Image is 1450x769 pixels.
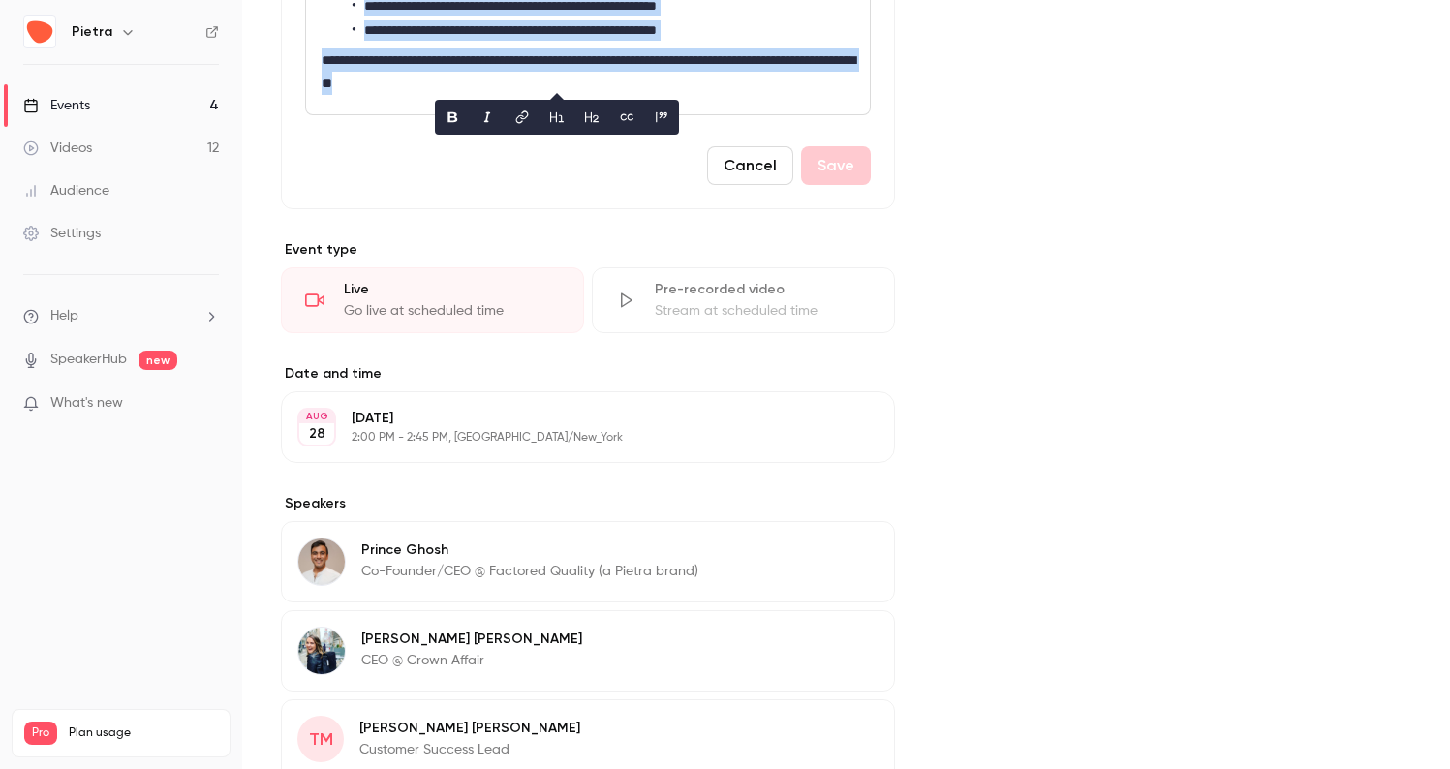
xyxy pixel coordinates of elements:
button: blockquote [646,102,677,133]
span: What's new [50,393,123,414]
div: Settings [23,224,101,243]
p: [PERSON_NAME] [PERSON_NAME] [359,719,580,738]
label: Date and time [281,364,895,384]
span: Plan usage [69,725,218,741]
h6: Pietra [72,22,112,42]
p: [DATE] [352,409,792,428]
p: Co-Founder/CEO @ Factored Quality (a Pietra brand) [361,562,698,581]
span: Pro [24,722,57,745]
div: Audience [23,181,109,200]
li: help-dropdown-opener [23,306,219,326]
div: Pre-recorded videoStream at scheduled time [592,267,895,333]
button: bold [437,102,468,133]
p: [PERSON_NAME] [PERSON_NAME] [361,630,582,649]
span: TM [309,726,333,753]
div: Pre-recorded video [655,280,871,299]
div: Stream at scheduled time [655,301,871,321]
div: Go live at scheduled time [344,301,560,321]
div: Events [23,96,90,115]
p: 2:00 PM - 2:45 PM, [GEOGRAPHIC_DATA]/New_York [352,430,792,446]
button: italic [472,102,503,133]
div: Live [344,280,560,299]
a: SpeakerHub [50,350,127,370]
img: Pietra [24,16,55,47]
div: LiveGo live at scheduled time [281,267,584,333]
label: Speakers [281,494,895,513]
div: AUG [299,410,334,423]
p: CEO @ Crown Affair [361,651,582,670]
span: Help [50,306,78,326]
span: new [139,351,177,370]
div: Videos [23,138,92,158]
div: Prince GhoshPrince GhoshCo-Founder/CEO @ Factored Quality (a Pietra brand) [281,521,895,602]
p: Customer Success Lead [359,740,580,759]
p: Prince Ghosh [361,540,698,560]
button: link [507,102,538,133]
img: Liz Cooley [298,628,345,674]
div: Liz Cooley[PERSON_NAME] [PERSON_NAME]CEO @ Crown Affair [281,610,895,692]
iframe: Noticeable Trigger [196,395,219,413]
p: 28 [309,424,325,444]
button: Cancel [707,146,793,185]
p: Event type [281,240,895,260]
img: Prince Ghosh [298,538,345,585]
